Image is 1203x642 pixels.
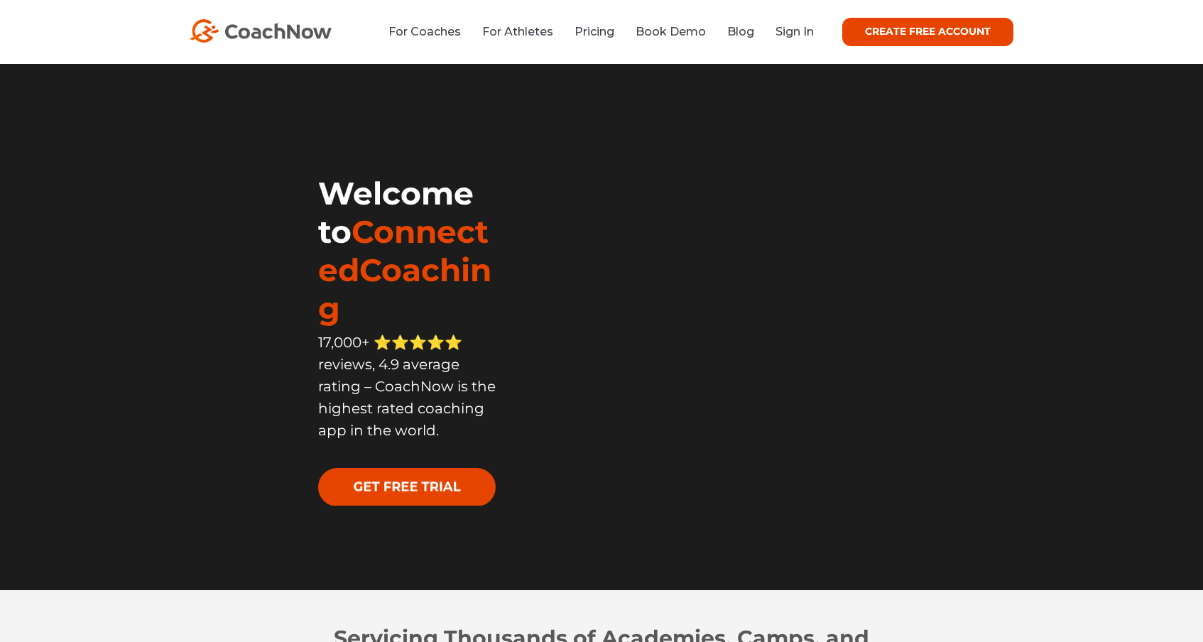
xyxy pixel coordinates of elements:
[482,25,553,38] a: For Athletes
[775,25,814,38] a: Sign In
[636,25,706,38] a: Book Demo
[190,19,332,43] img: CoachNow Logo
[388,25,461,38] a: For Coaches
[575,25,614,38] a: Pricing
[318,334,496,439] span: 17,000+ ⭐️⭐️⭐️⭐️⭐️ reviews, 4.9 average rating – CoachNow is the highest rated coaching app in th...
[318,174,500,327] h1: Welcome to
[842,18,1013,46] a: CREATE FREE ACCOUNT
[318,468,496,506] img: GET FREE TRIAL
[318,212,491,327] span: ConnectedCoaching
[727,25,754,38] a: Blog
